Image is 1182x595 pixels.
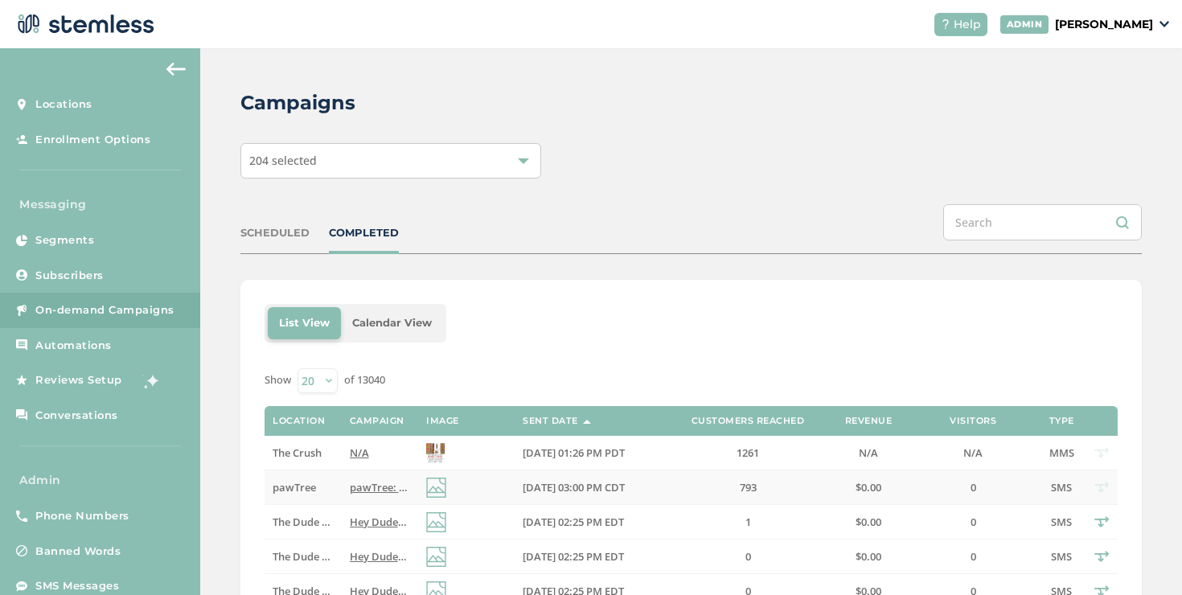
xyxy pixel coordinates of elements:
label: SMS [1045,550,1077,564]
img: icon-sort-1e1d7615.svg [583,420,591,424]
span: Reviews Setup [35,372,122,388]
label: N/A [917,446,1029,460]
label: 08/21/2025 03:00 PM CDT [523,481,659,494]
span: SMS [1051,480,1072,494]
span: On-demand Campaigns [35,302,174,318]
label: Location [273,416,325,426]
span: N/A [350,445,369,460]
label: Visitors [950,416,996,426]
span: The Dude Abides - Sturgis [273,515,398,529]
span: Segments [35,232,94,248]
label: 0 [917,515,1029,529]
span: pawTree [273,480,316,494]
span: SMS [1051,515,1072,529]
img: icon_down-arrow-small-66adaf34.svg [1159,21,1169,27]
label: The Dude Abides - Sturgis [273,515,333,529]
span: The Crush [273,445,322,460]
span: 0 [745,549,751,564]
label: 0 [917,481,1029,494]
img: wX9ArThC6O4oEYS90wPgnW1QFL8Nvi0Rg.jpg [426,443,445,463]
span: 204 selected [249,153,317,168]
span: 1261 [737,445,759,460]
label: 08/21/2025 02:25 PM EDT [523,515,659,529]
label: $0.00 [836,515,901,529]
span: N/A [859,445,878,460]
label: Show [265,372,291,388]
img: icon-img-d887fa0c.svg [426,478,446,498]
p: [PERSON_NAME] [1055,16,1153,33]
span: Hey Dudes! We always aim to offer you the BEST deals, and we also PRICE MATCH! Check out details ... [350,549,979,564]
span: Enrollment Options [35,132,150,148]
span: N/A [963,445,983,460]
span: Hey Dudes! We always aim to offer you the BEST deals, and we also PRICE MATCH! Check out details ... [350,515,979,529]
img: icon-img-d887fa0c.svg [426,547,446,567]
iframe: Chat Widget [1102,518,1182,595]
label: 08/21/2025 01:26 PM PDT [523,446,659,460]
img: icon-arrow-back-accent-c549486e.svg [166,63,186,76]
label: pawTree: Free pawTreats with NEW 10-in-1 Multivitamin purchase. Only 10 days left! Let’s spread t... [350,481,410,494]
label: The Crush [273,446,333,460]
span: MMS [1049,445,1074,460]
li: Calendar View [341,307,443,339]
span: 0 [971,549,976,564]
span: $0.00 [856,549,881,564]
img: icon-img-d887fa0c.svg [426,512,446,532]
span: Conversations [35,408,118,424]
img: logo-dark-0685b13c.svg [13,8,154,40]
label: Customers Reached [692,416,805,426]
label: 1261 [675,446,820,460]
label: MMS [1045,446,1077,460]
label: Image [426,416,459,426]
span: SMS [1051,549,1072,564]
div: COMPLETED [329,225,399,241]
label: The Dude Abides - Constantine [273,550,333,564]
label: Hey Dudes! We always aim to offer you the BEST deals, and we also PRICE MATCH! Check out details ... [350,550,410,564]
label: 08/21/2025 02:25 PM EDT [523,550,659,564]
span: [DATE] 03:00 PM CDT [523,480,625,494]
span: 0 [971,515,976,529]
span: [DATE] 01:26 PM PDT [523,445,625,460]
label: pawTree [273,481,333,494]
label: $0.00 [836,481,901,494]
label: 1 [675,515,820,529]
span: $0.00 [856,480,881,494]
label: Revenue [845,416,893,426]
span: Help [954,16,981,33]
label: 793 [675,481,820,494]
span: Automations [35,338,112,354]
label: N/A [350,446,410,460]
label: Campaign [350,416,404,426]
span: 793 [740,480,757,494]
span: 0 [971,480,976,494]
span: [DATE] 02:25 PM EDT [523,549,624,564]
label: 0 [917,550,1029,564]
input: Search [943,204,1142,240]
label: 0 [675,550,820,564]
label: SMS [1045,481,1077,494]
label: Sent Date [523,416,578,426]
label: $0.00 [836,550,901,564]
span: The Dude [PERSON_NAME] [273,549,404,564]
li: List View [268,307,341,339]
label: N/A [836,446,901,460]
label: of 13040 [344,372,385,388]
label: Hey Dudes! We always aim to offer you the BEST deals, and we also PRICE MATCH! Check out details ... [350,515,410,529]
span: Phone Numbers [35,508,129,524]
span: SMS Messages [35,578,119,594]
div: ADMIN [1000,15,1049,34]
label: Type [1049,416,1074,426]
img: glitter-stars-b7820f95.gif [134,364,166,396]
div: SCHEDULED [240,225,310,241]
span: Banned Words [35,544,121,560]
h2: Campaigns [240,88,355,117]
span: Subscribers [35,268,104,284]
span: pawTree: Free pawTreats with NEW 10-in-1 Multivitamin purchase. Only 10 days left! Let’s spread t... [350,480,982,494]
span: Locations [35,96,92,113]
img: icon-help-white-03924b79.svg [941,19,950,29]
span: [DATE] 02:25 PM EDT [523,515,624,529]
span: 1 [745,515,751,529]
span: $0.00 [856,515,881,529]
label: SMS [1045,515,1077,529]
